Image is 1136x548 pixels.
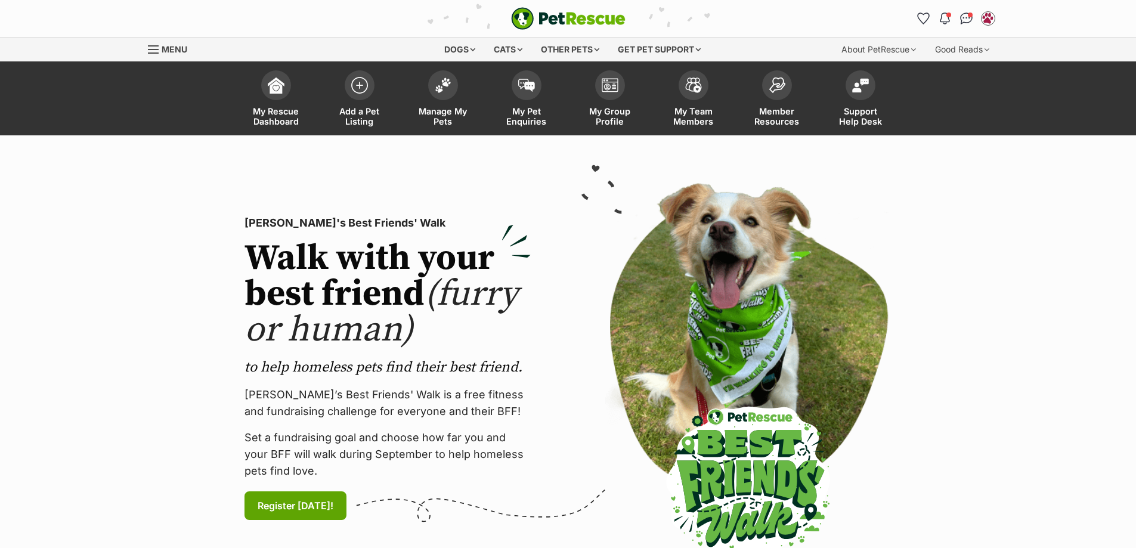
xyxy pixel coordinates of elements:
[244,358,531,377] p: to help homeless pets find their best friend.
[652,64,735,135] a: My Team Members
[914,9,933,28] a: Favourites
[485,38,531,61] div: Cats
[436,38,484,61] div: Dogs
[667,106,720,126] span: My Team Members
[244,241,531,348] h2: Walk with your best friend
[249,106,303,126] span: My Rescue Dashboard
[602,78,618,92] img: group-profile-icon-3fa3cf56718a62981997c0bc7e787c4b2cf8bcc04b72c1350f741eb67cf2f40e.svg
[819,64,902,135] a: Support Help Desk
[769,77,785,93] img: member-resources-icon-8e73f808a243e03378d46382f2149f9095a855e16c252ad45f914b54edf8863c.svg
[518,79,535,92] img: pet-enquiries-icon-7e3ad2cf08bfb03b45e93fb7055b45f3efa6380592205ae92323e6603595dc1f.svg
[750,106,804,126] span: Member Resources
[500,106,553,126] span: My Pet Enquiries
[852,78,869,92] img: help-desk-icon-fdf02630f3aa405de69fd3d07c3f3aa587a6932b1a1747fa1d2bba05be0121f9.svg
[979,9,998,28] button: My account
[244,272,518,352] span: (furry or human)
[533,38,608,61] div: Other pets
[940,13,949,24] img: notifications-46538b983faf8c2785f20acdc204bb7945ddae34d4c08c2a6579f10ce5e182be.svg
[735,64,819,135] a: Member Resources
[244,429,531,479] p: Set a fundraising goal and choose how far you and your BFF will walk during September to help hom...
[511,7,626,30] img: logo-e224e6f780fb5917bec1dbf3a21bbac754714ae5b6737aabdf751b685950b380.svg
[318,64,401,135] a: Add a Pet Listing
[416,106,470,126] span: Manage My Pets
[960,13,973,24] img: chat-41dd97257d64d25036548639549fe6c8038ab92f7586957e7f3b1b290dea8141.svg
[936,9,955,28] button: Notifications
[583,106,637,126] span: My Group Profile
[244,491,346,520] a: Register [DATE]!
[244,386,531,420] p: [PERSON_NAME]’s Best Friends' Walk is a free fitness and fundraising challenge for everyone and t...
[957,9,976,28] a: Conversations
[351,77,368,94] img: add-pet-listing-icon-0afa8454b4691262ce3f59096e99ab1cd57d4a30225e0717b998d2c9b9846f56.svg
[485,64,568,135] a: My Pet Enquiries
[258,499,333,513] span: Register [DATE]!
[833,38,924,61] div: About PetRescue
[685,78,702,93] img: team-members-icon-5396bd8760b3fe7c0b43da4ab00e1e3bb1a5d9ba89233759b79545d2d3fc5d0d.svg
[609,38,709,61] div: Get pet support
[234,64,318,135] a: My Rescue Dashboard
[914,9,998,28] ul: Account quick links
[244,215,531,231] p: [PERSON_NAME]'s Best Friends' Walk
[162,44,187,54] span: Menu
[982,13,994,24] img: Ballarat Animal Shelter profile pic
[435,78,451,93] img: manage-my-pets-icon-02211641906a0b7f246fdf0571729dbe1e7629f14944591b6c1af311fb30b64b.svg
[927,38,998,61] div: Good Reads
[511,7,626,30] a: PetRescue
[401,64,485,135] a: Manage My Pets
[333,106,386,126] span: Add a Pet Listing
[268,77,284,94] img: dashboard-icon-eb2f2d2d3e046f16d808141f083e7271f6b2e854fb5c12c21221c1fb7104beca.svg
[568,64,652,135] a: My Group Profile
[834,106,887,126] span: Support Help Desk
[148,38,196,59] a: Menu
